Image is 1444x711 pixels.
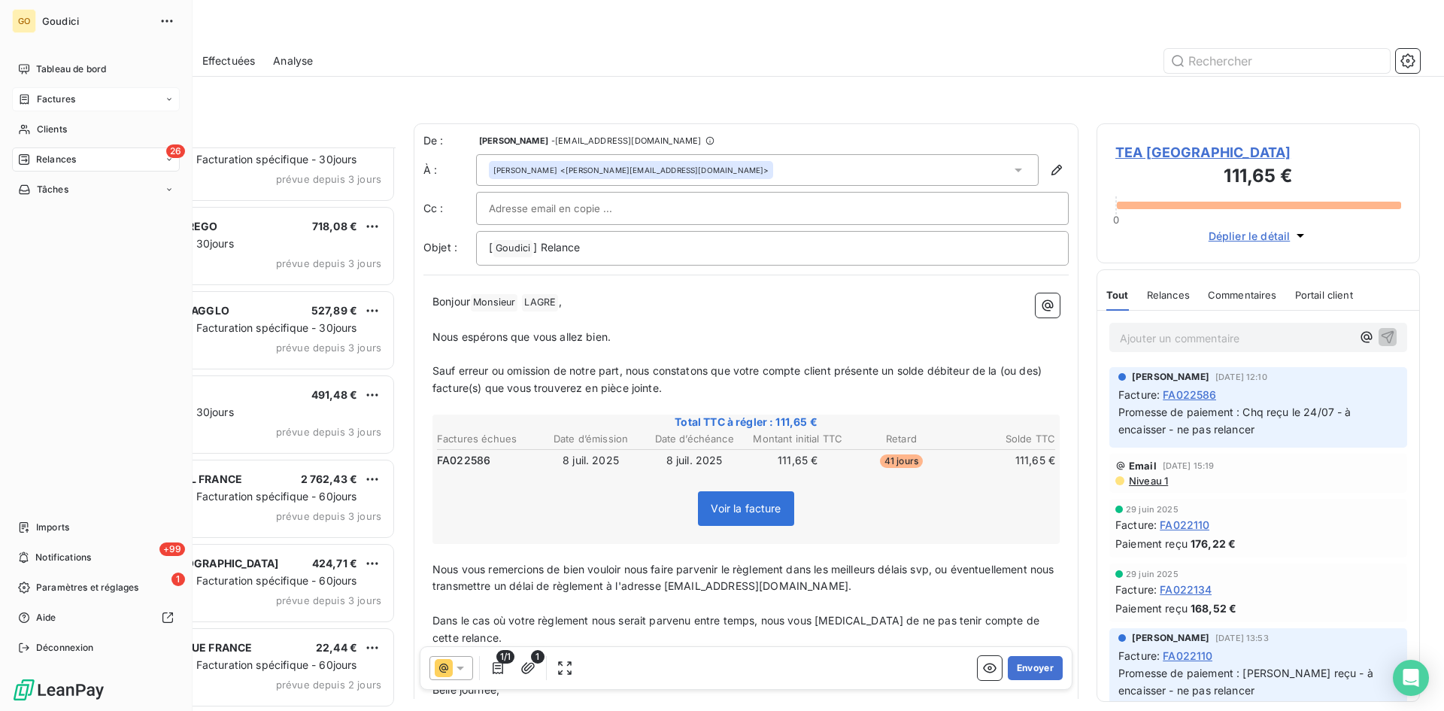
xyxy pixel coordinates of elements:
[312,220,357,232] span: 718,08 €
[276,679,381,691] span: prévue depuis 2 jours
[1208,289,1277,301] span: Commentaires
[311,388,357,401] span: 491,48 €
[12,9,36,33] div: GO
[432,295,470,308] span: Bonjour
[1106,289,1129,301] span: Tout
[432,364,1045,394] span: Sauf erreur ou omission de notre part, nous constatons que votre compte client présente un solde ...
[432,563,1057,593] span: Nous vous remercions de bien vouloir nous faire parvenir le règlement dans les meilleurs délais s...
[276,173,381,185] span: prévue depuis 3 jours
[1126,505,1179,514] span: 29 juin 2025
[36,611,56,624] span: Aide
[747,431,849,447] th: Montant initial TTC
[423,241,457,254] span: Objet :
[1191,600,1236,616] span: 168,52 €
[747,452,849,469] td: 111,65 €
[1129,460,1157,472] span: Email
[1204,227,1313,245] button: Déplier le détail
[437,453,490,468] span: FA022586
[432,330,611,343] span: Nous espérons que vous allez bien.
[643,452,745,469] td: 8 juil. 2025
[36,581,138,594] span: Paramètres et réglages
[108,574,357,587] span: Plan de relance - Facturation spécifique - 60jours
[1215,634,1269,643] span: [DATE] 13:53
[36,641,94,655] span: Déconnexion
[1147,289,1190,301] span: Relances
[522,294,558,311] span: LAGRE
[423,133,476,148] span: De :
[711,502,781,515] span: Voir la facture
[276,426,381,438] span: prévue depuis 3 jours
[108,153,357,166] span: Plan de relance - Facturation spécifique - 30jours
[276,594,381,606] span: prévue depuis 3 jours
[540,431,642,447] th: Date d’émission
[1115,600,1188,616] span: Paiement reçu
[311,304,357,317] span: 527,89 €
[166,144,185,158] span: 26
[276,510,381,522] span: prévue depuis 3 jours
[954,431,1056,447] th: Solde TTC
[108,321,357,334] span: Plan de relance - Facturation spécifique - 30jours
[1118,387,1160,403] span: Facture :
[42,15,150,27] span: Goudici
[276,257,381,269] span: prévue depuis 3 jours
[37,93,75,106] span: Factures
[489,197,651,220] input: Adresse email en copie ...
[1215,372,1267,381] span: [DATE] 12:10
[1132,370,1209,384] span: [PERSON_NAME]
[531,650,545,664] span: 1
[423,201,476,216] label: Cc :
[36,62,106,76] span: Tableau de bord
[1008,656,1063,680] button: Envoyer
[540,452,642,469] td: 8 juil. 2025
[202,53,256,68] span: Effectuées
[493,165,557,175] span: [PERSON_NAME]
[276,342,381,354] span: prévue depuis 3 jours
[1115,163,1401,193] h3: 111,65 €
[432,683,499,696] span: Belle journée,
[479,136,548,145] span: [PERSON_NAME]
[1191,536,1236,551] span: 176,22 €
[12,178,180,202] a: Tâches
[880,454,923,468] span: 41 jours
[436,431,538,447] th: Factures échues
[171,573,185,586] span: 1
[37,183,68,196] span: Tâches
[423,163,476,178] label: À :
[551,136,701,145] span: - [EMAIL_ADDRESS][DOMAIN_NAME]
[1163,387,1216,403] span: FA022586
[496,650,514,664] span: 1/1
[312,557,357,570] span: 424,71 €
[533,241,580,254] span: ] Relance
[1160,582,1212,597] span: FA022134
[1393,660,1429,696] div: Open Intercom Messenger
[37,123,67,136] span: Clients
[301,472,358,485] span: 2 762,43 €
[316,641,357,654] span: 22,44 €
[72,147,396,711] div: grid
[12,57,180,81] a: Tableau de bord
[1126,570,1179,579] span: 29 juin 2025
[1127,475,1168,487] span: Niveau 1
[643,431,745,447] th: Date d’échéance
[1163,648,1212,664] span: FA022110
[12,678,105,702] img: Logo LeanPay
[12,147,180,172] a: 26Relances
[35,551,91,564] span: Notifications
[851,431,953,447] th: Retard
[1118,667,1376,697] span: Promesse de paiement : [PERSON_NAME] reçu - à encaisser - ne pas relancer
[273,53,313,68] span: Analyse
[1115,582,1157,597] span: Facture :
[1115,142,1401,163] span: TEA [GEOGRAPHIC_DATA]
[159,542,185,556] span: +99
[1132,631,1209,645] span: [PERSON_NAME]
[12,606,180,630] a: Aide
[1118,648,1160,664] span: Facture :
[471,294,517,311] span: Monsieur
[36,153,76,166] span: Relances
[432,614,1042,644] span: Dans le cas où votre règlement nous serait parvenu entre temps, nous vous [MEDICAL_DATA] de ne pa...
[489,241,493,254] span: [
[36,521,69,534] span: Imports
[1113,214,1119,226] span: 0
[12,515,180,539] a: Imports
[1295,289,1353,301] span: Portail client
